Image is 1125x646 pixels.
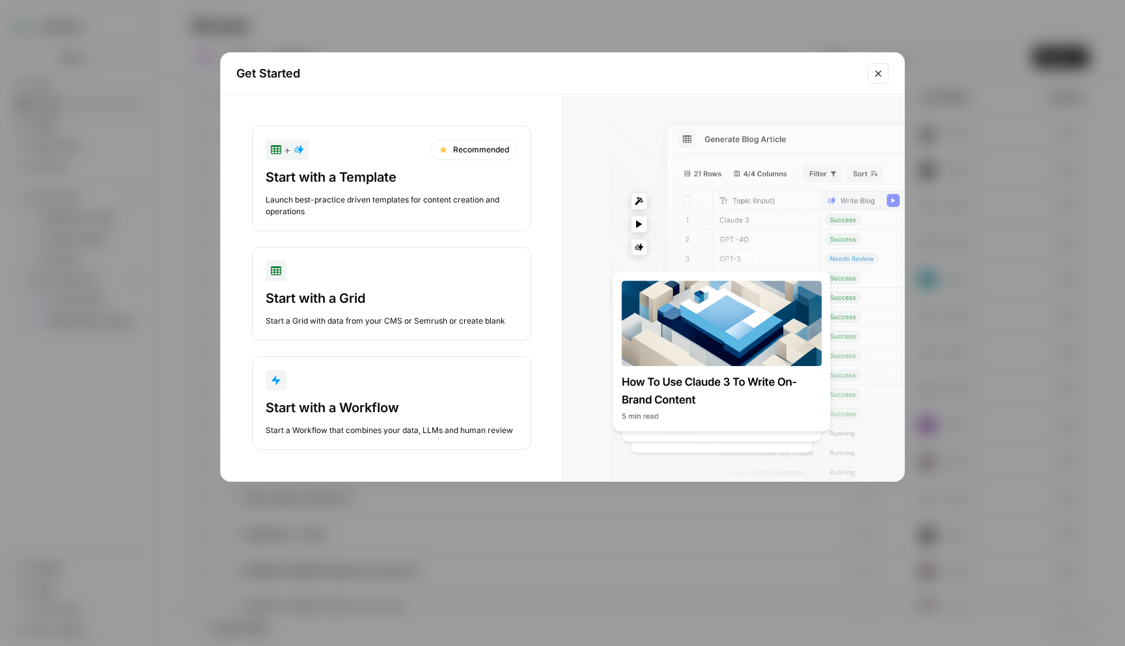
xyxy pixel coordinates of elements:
div: Start with a Template [266,168,518,186]
div: Start with a Workflow [266,399,518,417]
div: Start a Grid with data from your CMS or Semrush or create blank [266,315,518,327]
div: Launch best-practice driven templates for content creation and operations [266,194,518,218]
button: Start with a WorkflowStart a Workflow that combines your data, LLMs and human review [252,356,531,450]
div: Recommended [430,139,518,160]
div: + [271,142,304,158]
div: Start a Workflow that combines your data, LLMs and human review [266,425,518,436]
button: +RecommendedStart with a TemplateLaunch best-practice driven templates for content creation and o... [252,126,531,231]
h2: Get Started [236,64,860,83]
button: Close modal [868,63,889,84]
button: Start with a GridStart a Grid with data from your CMS or Semrush or create blank [252,247,531,341]
div: Start with a Grid [266,289,518,307]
